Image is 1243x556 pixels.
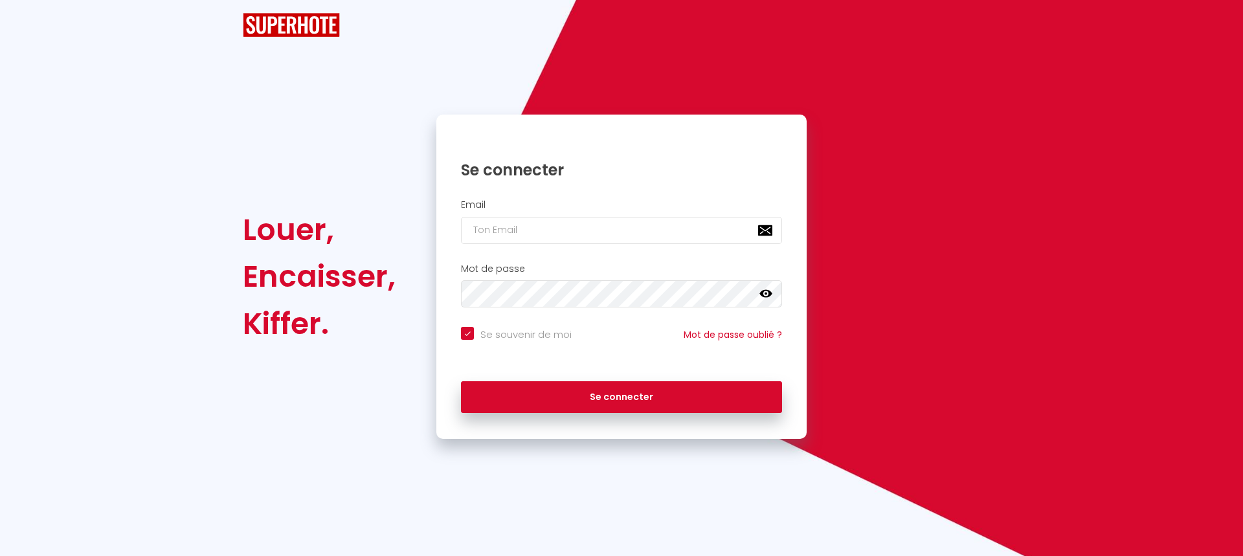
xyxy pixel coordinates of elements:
input: Ton Email [461,217,782,244]
h1: Se connecter [461,160,782,180]
button: Se connecter [461,381,782,414]
h2: Mot de passe [461,263,782,274]
div: Louer, [243,206,396,253]
h2: Email [461,199,782,210]
div: Encaisser, [243,253,396,300]
img: SuperHote logo [243,13,340,37]
div: Kiffer. [243,300,396,347]
a: Mot de passe oublié ? [684,328,782,341]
